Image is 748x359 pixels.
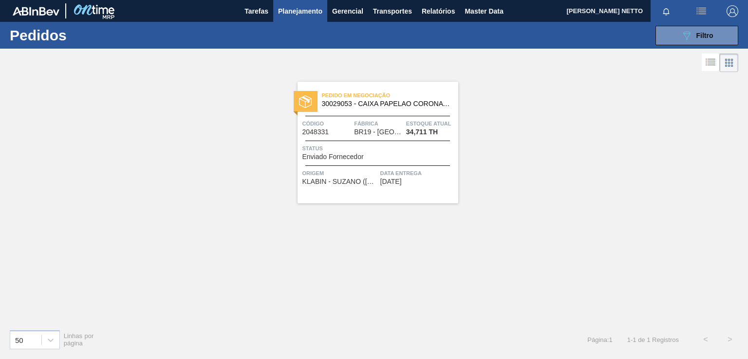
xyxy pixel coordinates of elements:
span: Filtro [696,32,713,39]
span: Enviado Fornecedor [302,153,364,161]
span: Relatórios [422,5,455,17]
span: Planejamento [278,5,322,17]
span: Estoque atual [406,119,456,128]
span: 34,711 TH [406,128,438,136]
img: status [299,95,312,108]
div: 50 [15,336,23,344]
h1: Pedidos [10,30,150,41]
span: 30029053 - CAIXA PAPELAO CORONA 330ML PY [322,100,450,108]
img: userActions [695,5,707,17]
span: Página : 1 [587,336,612,343]
span: BR19 - Nova Rio [354,128,403,136]
span: 2048331 [302,128,329,136]
span: Master Data [465,5,503,17]
img: Logout [727,5,738,17]
span: KLABIN - SUZANO (SP) [302,178,378,185]
span: 08/11/2025 [380,178,402,185]
span: 1 - 1 de 1 Registros [627,336,679,343]
a: statusPedido em Negociação30029053 - CAIXA PAPELAO CORONA 330ML PYCódigo2048331FábricaBR19 - [GEO... [290,82,458,203]
span: Origem [302,168,378,178]
button: Filtro [655,26,738,45]
span: Tarefas [244,5,268,17]
span: Transportes [373,5,412,17]
span: Fábrica [354,119,404,128]
span: Gerencial [332,5,363,17]
button: > [718,327,742,352]
span: Código [302,119,352,128]
div: Visão em Lista [702,54,720,72]
img: TNhmsLtSVTkK8tSr43FrP2fwEKptu5GPRR3wAAAABJRU5ErkJggg== [13,7,59,16]
button: Notificações [651,4,682,18]
span: Status [302,144,456,153]
button: < [693,327,718,352]
span: Linhas por página [64,332,94,347]
span: Pedido em Negociação [322,90,458,100]
div: Visão em Cards [720,54,738,72]
span: Data Entrega [380,168,456,178]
